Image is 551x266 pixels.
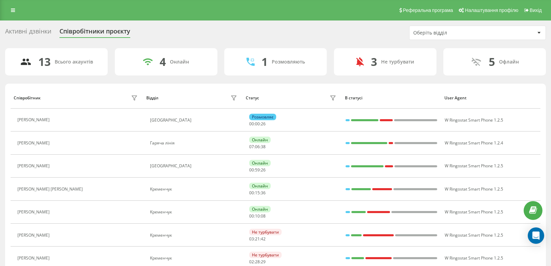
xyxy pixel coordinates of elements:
[249,137,271,143] div: Онлайн
[261,213,266,219] span: 08
[150,256,239,261] div: Кременчук
[272,59,305,65] div: Розмовляють
[249,122,266,126] div: : :
[249,213,254,219] span: 00
[528,227,544,244] div: Open Intercom Messenger
[17,210,51,214] div: [PERSON_NAME]
[465,8,518,13] span: Налаштування профілю
[445,140,503,146] span: W Ringostat Smart Phone 1.2.4
[444,96,537,100] div: User Agent
[530,8,542,13] span: Вихід
[371,55,377,68] div: 3
[249,144,254,150] span: 07
[249,236,254,242] span: 03
[445,186,503,192] span: W Ringostat Smart Phone 1.2.5
[150,141,239,145] div: Гаряча лінія
[17,233,51,238] div: [PERSON_NAME]
[261,259,266,265] span: 29
[249,259,254,265] span: 02
[255,144,260,150] span: 06
[55,59,93,65] div: Всього акаунтів
[255,190,260,196] span: 15
[17,117,51,122] div: [PERSON_NAME]
[38,55,51,68] div: 13
[445,255,503,261] span: W Ringostat Smart Phone 1.2.5
[499,59,519,65] div: Офлайн
[249,260,266,264] div: : :
[246,96,259,100] div: Статус
[17,141,51,145] div: [PERSON_NAME]
[249,167,254,173] span: 00
[445,163,503,169] span: W Ringostat Smart Phone 1.2.5
[249,252,282,258] div: Не турбувати
[249,183,271,189] div: Онлайн
[255,259,260,265] span: 28
[249,114,276,120] div: Розмовляє
[249,191,266,195] div: : :
[150,233,239,238] div: Кременчук
[14,96,41,100] div: Співробітник
[17,187,84,192] div: [PERSON_NAME] [PERSON_NAME]
[249,229,282,235] div: Не турбувати
[249,214,266,219] div: : :
[381,59,414,65] div: Не турбувати
[261,167,266,173] span: 26
[261,121,266,127] span: 26
[17,256,51,261] div: [PERSON_NAME]
[445,209,503,215] span: W Ringostat Smart Phone 1.2.5
[261,190,266,196] span: 36
[255,236,260,242] span: 21
[255,213,260,219] span: 10
[445,117,503,123] span: W Ringostat Smart Phone 1.2.5
[150,187,239,192] div: Кременчук
[249,190,254,196] span: 00
[150,164,239,168] div: [GEOGRAPHIC_DATA]
[345,96,438,100] div: В статусі
[489,55,495,68] div: 5
[170,59,189,65] div: Онлайн
[249,237,266,241] div: : :
[255,167,260,173] span: 59
[249,121,254,127] span: 00
[249,206,271,212] div: Онлайн
[146,96,158,100] div: Відділ
[261,55,268,68] div: 1
[5,28,51,38] div: Активні дзвінки
[445,232,503,238] span: W Ringostat Smart Phone 1.2.5
[255,121,260,127] span: 00
[249,160,271,166] div: Онлайн
[249,168,266,172] div: : :
[59,28,130,38] div: Співробітники проєкту
[17,164,51,168] div: [PERSON_NAME]
[249,144,266,149] div: : :
[261,236,266,242] span: 42
[403,8,453,13] span: Реферальна програма
[413,30,495,36] div: Оберіть відділ
[150,118,239,123] div: [GEOGRAPHIC_DATA]
[160,55,166,68] div: 4
[261,144,266,150] span: 38
[150,210,239,214] div: Кременчук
